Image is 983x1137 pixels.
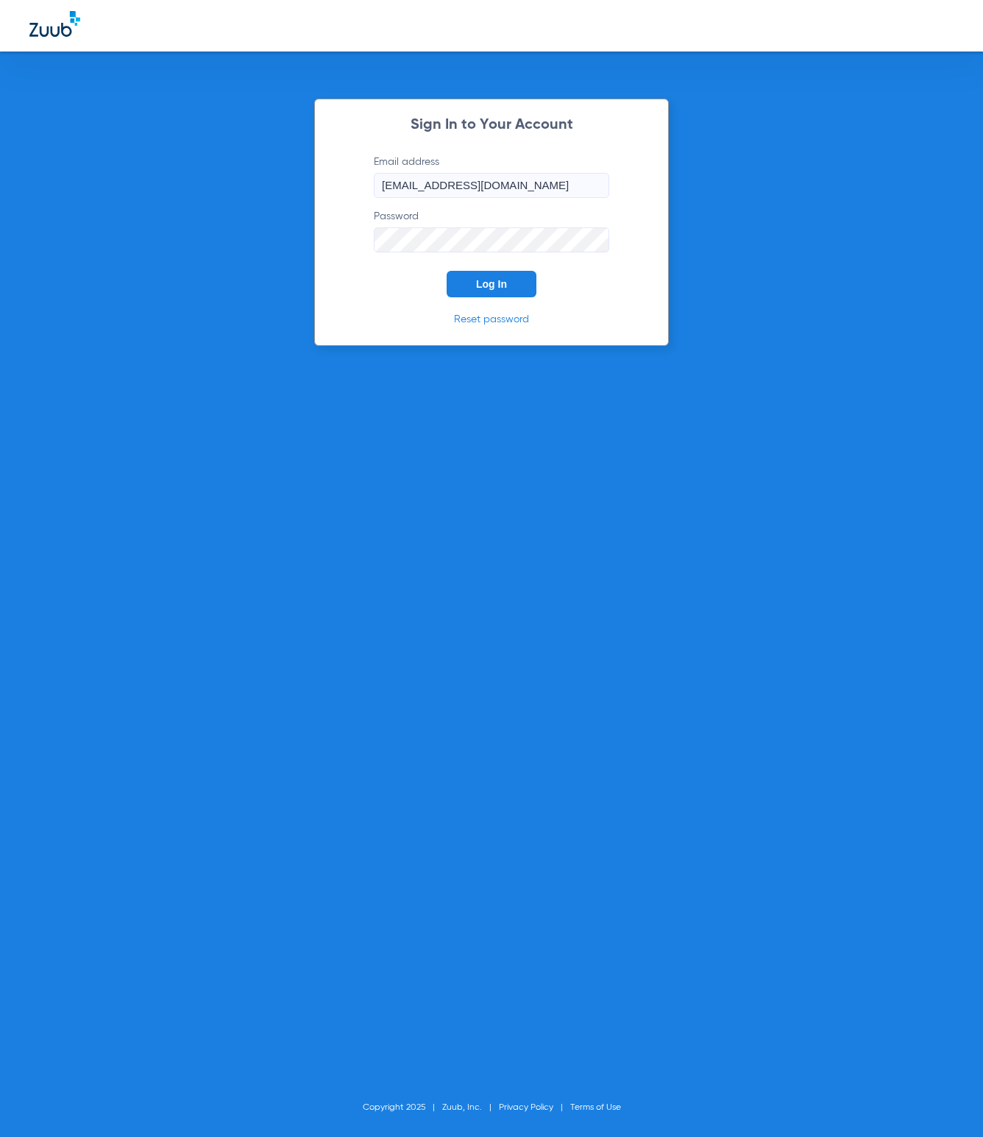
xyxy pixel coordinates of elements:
[29,11,80,37] img: Zuub Logo
[374,227,609,252] input: Password
[374,209,609,252] label: Password
[476,278,507,290] span: Log In
[352,118,631,132] h2: Sign In to Your Account
[363,1100,442,1115] li: Copyright 2025
[499,1103,553,1112] a: Privacy Policy
[374,173,609,198] input: Email address
[374,155,609,198] label: Email address
[570,1103,621,1112] a: Terms of Use
[454,314,529,325] a: Reset password
[447,271,536,297] button: Log In
[442,1100,499,1115] li: Zuub, Inc.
